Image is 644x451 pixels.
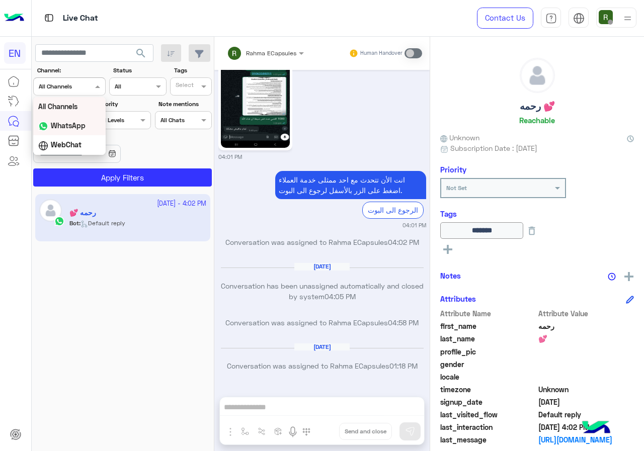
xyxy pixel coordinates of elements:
[446,184,467,192] b: Not Set
[218,317,426,328] p: Conversation was assigned to Rahma ECapsules
[135,47,147,59] span: search
[608,273,616,281] img: notes
[538,321,634,331] span: رحمه
[360,49,403,57] small: Human Handover
[33,97,106,154] ng-dropdown-panel: Options list
[440,397,536,407] span: signup_date
[362,202,424,218] div: الرجوع الى البوت
[440,409,536,420] span: last_visited_flow
[325,292,356,301] span: 04:05 PM
[389,362,418,370] span: 01:18 PM
[294,343,350,350] h6: [DATE]
[43,12,55,24] img: tab
[403,221,426,229] small: 04:01 PM
[538,384,634,395] span: Unknown
[440,359,536,370] span: gender
[440,434,536,445] span: last_message
[38,102,77,111] b: All Channels
[339,423,392,440] button: Send and close
[174,80,194,92] div: Select
[621,12,634,25] img: profile
[440,294,476,303] h6: Attributes
[218,153,242,161] small: 04:01 PM
[440,372,536,382] span: locale
[388,238,419,246] span: 04:02 PM
[573,13,585,24] img: tab
[599,10,613,24] img: userImage
[624,272,633,281] img: add
[218,237,426,247] p: Conversation was assigned to Rahma ECapsules
[538,333,634,344] span: 💕
[388,318,419,327] span: 04:58 PM
[440,209,634,218] h6: Tags
[440,165,466,174] h6: Priority
[218,360,426,371] p: Conversation was assigned to Rahma ECapsules
[37,66,105,75] label: Channel:
[440,308,536,319] span: Attribute Name
[51,121,86,130] b: WhatsApp
[520,58,554,93] img: defaultAdmin.png
[450,143,537,153] span: Subscription Date : [DATE]
[541,8,561,29] a: tab
[246,49,296,57] span: Rahma ECapsules
[4,8,24,29] img: Logo
[538,434,634,445] a: [URL][DOMAIN_NAME]
[477,8,533,29] a: Contact Us
[294,263,350,270] h6: [DATE]
[98,100,150,109] label: Priority
[129,44,153,66] button: search
[538,308,634,319] span: Attribute Value
[538,359,634,370] span: null
[440,346,536,357] span: profile_pic
[38,141,48,151] img: WebChat
[4,42,26,64] div: EN
[221,26,290,148] img: 1293241735542049.jpg
[440,422,536,432] span: last_interaction
[33,168,212,187] button: Apply Filters
[440,321,536,331] span: first_name
[440,384,536,395] span: timezone
[174,66,211,75] label: Tags
[158,100,210,109] label: Note mentions
[538,397,634,407] span: 2024-03-09T14:54:01.384Z
[63,12,98,25] p: Live Chat
[520,101,555,112] h5: رحمه 💕
[440,132,479,143] span: Unknown
[440,333,536,344] span: last_name
[538,422,634,432] span: 2025-08-12T13:02:05.076Z
[218,281,426,302] p: Conversation has been unassigned automatically and closed by system
[275,171,426,199] p: 12/8/2025, 4:01 PM
[545,13,557,24] img: tab
[51,140,82,149] b: WebChat
[538,372,634,382] span: null
[440,271,461,280] h6: Notes
[519,116,555,125] h6: Reachable
[38,121,48,131] img: WhatsApp
[113,66,165,75] label: Status
[538,409,634,420] span: Default reply
[579,411,614,446] img: hulul-logo.png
